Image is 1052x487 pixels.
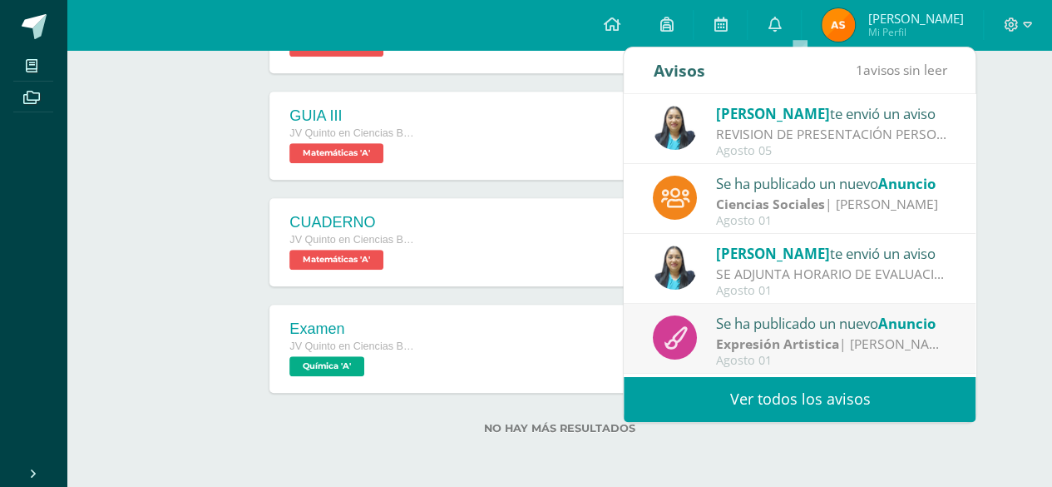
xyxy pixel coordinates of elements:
[822,8,855,42] img: 4eb597dc5a002723dea726d6357f37f3.png
[878,174,936,193] span: Anuncio
[653,106,697,150] img: 49168807a2b8cca0ef2119beca2bd5ad.png
[289,340,414,352] span: JV Quinto en Ciencias Biologícas JV [PERSON_NAME]. CCLL en Ciencias Biológicas Vespertino
[289,321,414,338] div: Examen
[289,214,414,231] div: CUADERNO
[289,356,364,376] span: Química 'A'
[289,234,414,246] span: JV Quinto en Ciencias Biologícas JV [PERSON_NAME]. CCLL en Ciencias Biológicas Vespertino
[716,335,839,353] strong: Expresión Artistica
[716,102,947,124] div: te envió un aviso
[716,125,947,144] div: REVISION DE PRESENTACIÓN PERSONAL: Saludos Cordiales Les recordamos que estamos en evaluaciones d...
[716,335,947,354] div: | [PERSON_NAME]
[716,265,947,284] div: SE ADJUNTA HORARIO DE EVALUACIONES: Saludos cordiales, se adjunta horario de evaluaciones para la...
[716,354,947,368] div: Agosto 01
[653,246,697,290] img: 49168807a2b8cca0ef2119beca2bd5ad.png
[183,422,936,435] label: No hay más resultados
[716,284,947,298] div: Agosto 01
[624,376,975,422] a: Ver todos los avisos
[289,107,414,125] div: GUIA III
[867,10,963,27] span: [PERSON_NAME]
[878,314,936,333] span: Anuncio
[716,214,947,228] div: Agosto 01
[716,242,947,264] div: te envió un aviso
[855,61,862,79] span: 1
[855,61,946,79] span: avisos sin leer
[289,250,383,270] span: Matemáticas 'A'
[289,127,414,139] span: JV Quinto en Ciencias Biologícas JV [PERSON_NAME]. CCLL en Ciencias Biológicas Vespertino
[289,143,383,163] span: Matemáticas 'A'
[716,195,825,213] strong: Ciencias Sociales
[867,25,963,39] span: Mi Perfil
[716,195,947,214] div: | [PERSON_NAME]
[653,47,704,93] div: Avisos
[716,172,947,194] div: Se ha publicado un nuevo
[716,144,947,158] div: Agosto 05
[716,104,830,123] span: [PERSON_NAME]
[716,244,830,263] span: [PERSON_NAME]
[716,312,947,334] div: Se ha publicado un nuevo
